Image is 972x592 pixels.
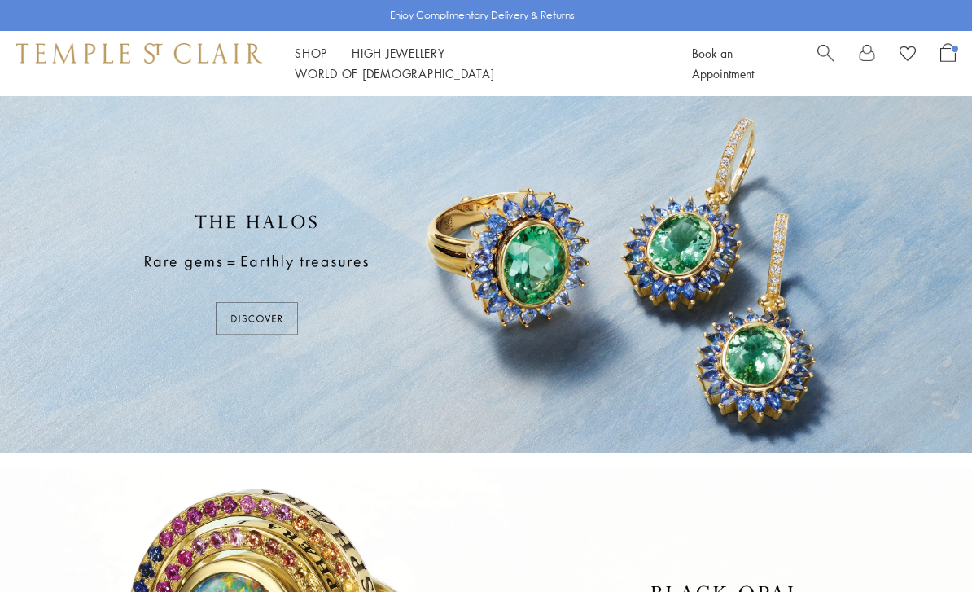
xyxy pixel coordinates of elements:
a: High JewelleryHigh Jewellery [352,45,445,61]
a: Open Shopping Bag [940,43,956,84]
a: Search [817,43,834,84]
img: Temple St. Clair [16,43,262,63]
a: ShopShop [295,45,327,61]
iframe: Gorgias live chat messenger [891,515,956,576]
a: Book an Appointment [692,45,754,81]
a: View Wishlist [900,43,916,68]
a: World of [DEMOGRAPHIC_DATA]World of [DEMOGRAPHIC_DATA] [295,65,494,81]
nav: Main navigation [295,43,655,84]
p: Enjoy Complimentary Delivery & Returns [390,7,575,24]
